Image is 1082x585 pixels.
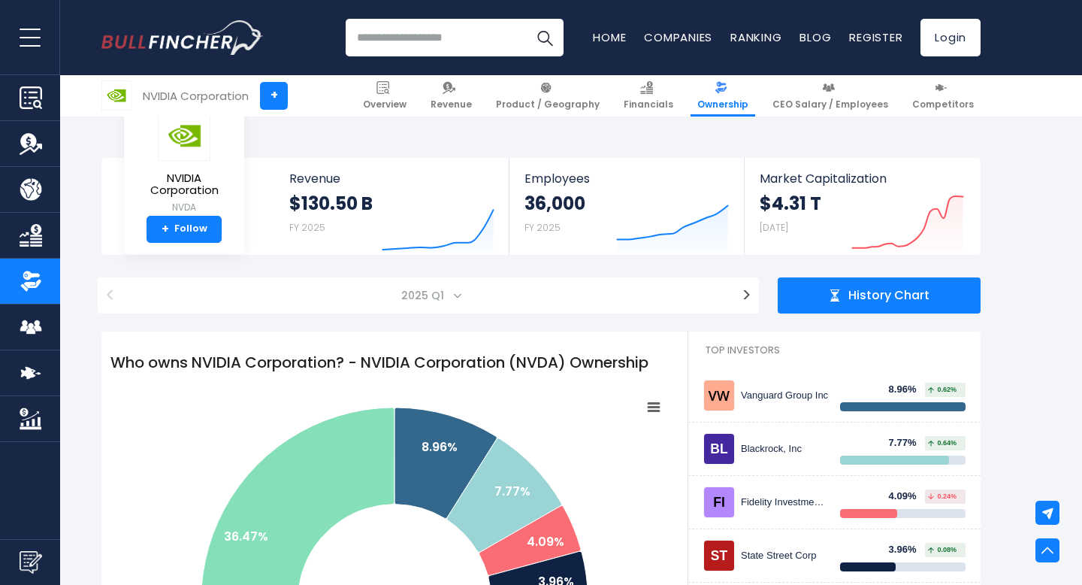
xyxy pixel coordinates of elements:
strong: $130.50 B [289,192,373,215]
button: < [98,277,122,314]
div: Vanguard Group Inc [741,389,829,402]
a: NVIDIA Corporation NVDA [135,110,233,216]
strong: 36,000 [524,192,585,215]
a: Ranking [730,29,781,45]
span: Revenue [289,171,494,186]
text: 36.47% [224,528,268,545]
text: 7.77% [494,483,530,500]
a: +Follow [147,216,222,243]
span: NVIDIA Corporation [136,172,232,197]
span: Financials [624,99,673,111]
span: History Chart [848,288,929,304]
small: NVDA [136,201,232,214]
img: NVDA logo [158,111,210,161]
strong: + [162,223,169,236]
span: CEO Salary / Employees [772,99,888,111]
a: Employees 36,000 FY 2025 [509,158,743,255]
h2: Top Investors [688,332,981,369]
a: Ownership [691,75,755,117]
div: Blackrock, Inc [741,443,829,456]
a: + [260,82,288,110]
span: Overview [363,99,407,111]
div: NVIDIA Corporation [143,87,249,105]
small: FY 2025 [289,221,325,234]
a: Product / Geography [489,75,606,117]
h1: Who owns NVIDIA Corporation? - NVIDIA Corporation (NVDA) Ownership [101,342,688,383]
small: FY 2025 [524,221,561,234]
a: Revenue [424,75,479,117]
div: Fidelity Investments (FMR) [741,496,829,509]
span: Employees [524,171,728,186]
a: Competitors [905,75,981,117]
div: 7.77% [889,437,926,450]
span: 0.62% [928,386,957,393]
span: Market Capitalization [760,171,964,186]
img: NVDA logo [102,81,131,110]
a: Revenue $130.50 B FY 2025 [274,158,509,255]
a: Blog [799,29,831,45]
span: Revenue [431,99,472,111]
div: 3.96% [889,544,926,556]
button: > [734,277,759,314]
img: Ownership [20,270,42,292]
div: 4.09% [889,490,926,503]
span: 0.08% [928,547,957,553]
span: 2025 Q1 [130,277,727,314]
small: [DATE] [760,221,788,234]
a: CEO Salary / Employees [766,75,895,117]
span: 2025 Q1 [395,285,453,306]
span: 0.24% [928,493,957,500]
span: Product / Geography [496,99,600,111]
span: Ownership [697,99,748,111]
a: Financials [617,75,680,117]
a: Register [849,29,902,45]
img: Bullfincher logo [101,20,264,55]
a: Go to homepage [101,20,263,55]
a: Login [920,19,981,56]
button: Search [526,19,564,56]
a: Overview [356,75,413,117]
strong: $4.31 T [760,192,821,215]
span: 0.64% [928,440,957,447]
img: history chart [829,289,841,302]
span: Competitors [912,99,974,111]
a: Home [593,29,626,45]
text: 4.09% [527,533,564,550]
div: State Street Corp [741,550,829,562]
a: Market Capitalization $4.31 T [DATE] [745,158,979,255]
text: 8.96% [422,438,458,456]
a: Companies [644,29,712,45]
div: 8.96% [889,383,926,396]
